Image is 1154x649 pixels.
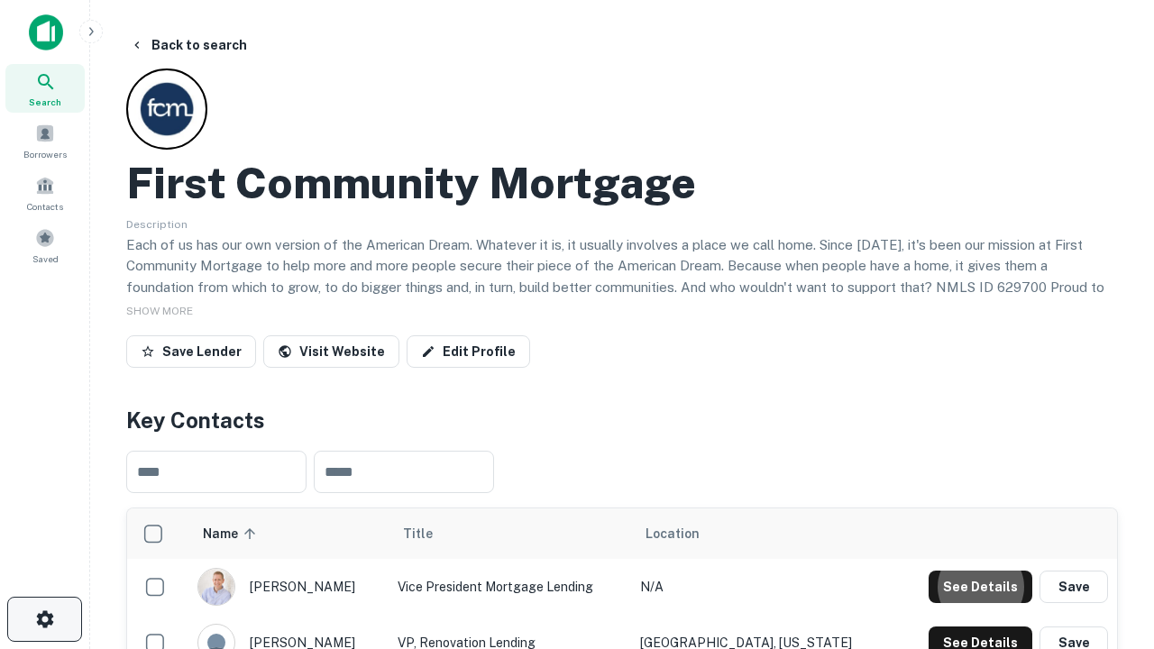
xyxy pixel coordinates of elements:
[126,218,188,231] span: Description
[126,234,1118,319] p: Each of us has our own version of the American Dream. Whatever it is, it usually involves a place...
[1040,571,1108,603] button: Save
[126,305,193,317] span: SHOW MORE
[203,523,261,544] span: Name
[263,335,399,368] a: Visit Website
[126,157,696,209] h2: First Community Mortgage
[29,14,63,50] img: capitalize-icon.png
[407,335,530,368] a: Edit Profile
[389,508,631,559] th: Title
[631,559,893,615] td: N/A
[27,199,63,214] span: Contacts
[198,569,234,605] img: 1520878720083
[197,568,380,606] div: [PERSON_NAME]
[32,251,59,266] span: Saved
[123,29,254,61] button: Back to search
[646,523,700,544] span: Location
[389,559,631,615] td: Vice President Mortgage Lending
[126,404,1118,436] h4: Key Contacts
[929,571,1032,603] button: See Details
[403,523,456,544] span: Title
[29,95,61,109] span: Search
[5,221,85,270] a: Saved
[5,64,85,113] a: Search
[631,508,893,559] th: Location
[1064,447,1154,534] iframe: Chat Widget
[188,508,389,559] th: Name
[126,335,256,368] button: Save Lender
[5,116,85,165] a: Borrowers
[5,169,85,217] a: Contacts
[23,147,67,161] span: Borrowers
